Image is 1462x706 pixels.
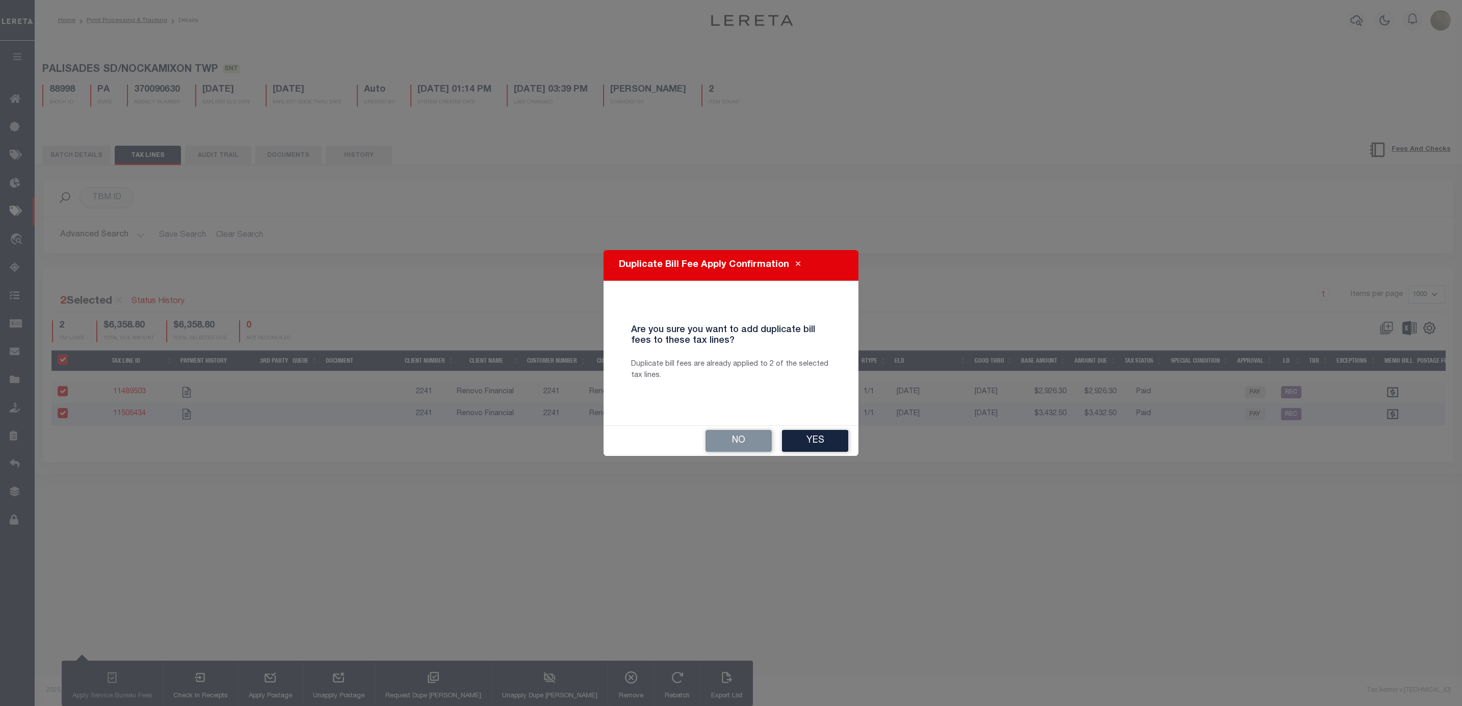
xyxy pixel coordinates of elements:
button: Yes [782,430,848,452]
h4: Are you sure you want to add duplicate bill fees to these tax lines? [623,325,839,347]
button: Close [789,259,807,271]
p: Duplicate bill fees are already applied to 2 of the selected tax lines. [623,359,839,382]
button: No [706,430,772,452]
h5: Duplicate Bill Fee Apply Confirmation [619,258,789,272]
